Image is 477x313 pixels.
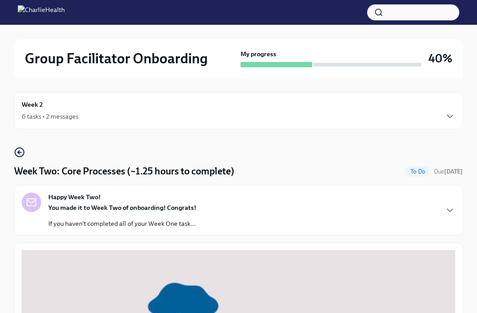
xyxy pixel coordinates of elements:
h3: 40% [428,50,452,66]
div: 6 tasks • 2 messages [22,112,78,121]
span: Due [434,168,463,175]
p: If you haven't completed all of your Week One task... [48,219,196,228]
strong: [DATE] [444,168,463,175]
h4: Week Two: Core Processes (~1.25 hours to complete) [14,165,234,178]
h6: Week 2 [22,100,43,109]
strong: My progress [240,50,276,58]
span: To Do [405,168,430,175]
span: October 6th, 2025 10:00 [434,167,463,176]
strong: You made it to Week Two of onboarding! Congrats! [48,204,196,212]
strong: Happy Week Two! [48,193,101,201]
img: CharlieHealth [18,5,65,19]
h2: Group Facilitator Onboarding [25,50,208,67]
